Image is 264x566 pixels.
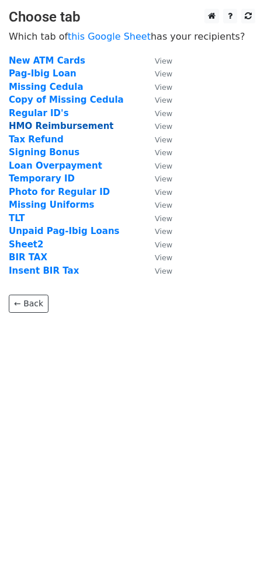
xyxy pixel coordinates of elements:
a: View [143,213,172,223]
a: View [143,134,172,145]
small: View [155,214,172,223]
small: View [155,135,172,144]
a: View [143,239,172,250]
a: View [143,265,172,276]
small: View [155,227,172,236]
small: View [155,201,172,209]
a: View [143,108,172,118]
a: Pag-Ibig Loan [9,68,77,79]
a: View [143,95,172,105]
a: this Google Sheet [68,31,151,42]
a: View [143,173,172,184]
a: New ATM Cards [9,55,85,66]
a: View [143,68,172,79]
p: Which tab of has your recipients? [9,30,255,43]
a: Insent BIR Tax [9,265,79,276]
a: View [143,121,172,131]
a: ← Back [9,295,48,313]
a: TLT [9,213,25,223]
a: View [143,55,172,66]
a: View [143,187,172,197]
small: View [155,83,172,92]
small: View [155,122,172,131]
a: Photo for Regular ID [9,187,110,197]
small: View [155,174,172,183]
a: Sheet2 [9,239,43,250]
a: Signing Bonus [9,147,79,158]
a: Copy of Missing Cedula [9,95,124,105]
small: View [155,96,172,104]
a: View [143,200,172,210]
small: View [155,253,172,262]
a: BIR TAX [9,252,47,263]
a: View [143,160,172,171]
a: View [143,82,172,92]
a: Unpaid Pag-Ibig Loans [9,226,120,236]
a: View [143,252,172,263]
h3: Choose tab [9,9,255,26]
a: View [143,226,172,236]
a: Regular ID's [9,108,69,118]
small: View [155,162,172,170]
a: Tax Refund [9,134,64,145]
small: View [155,148,172,157]
small: View [155,57,172,65]
a: Loan Overpayment [9,160,102,171]
small: View [155,267,172,275]
small: View [155,109,172,118]
a: View [143,147,172,158]
a: Temporary ID [9,173,75,184]
small: View [155,188,172,197]
a: Missing Cedula [9,82,84,92]
small: View [155,240,172,249]
iframe: Chat Widget [206,510,264,566]
a: HMO Reimbursement [9,121,114,131]
small: View [155,69,172,78]
a: Missing Uniforms [9,200,95,210]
